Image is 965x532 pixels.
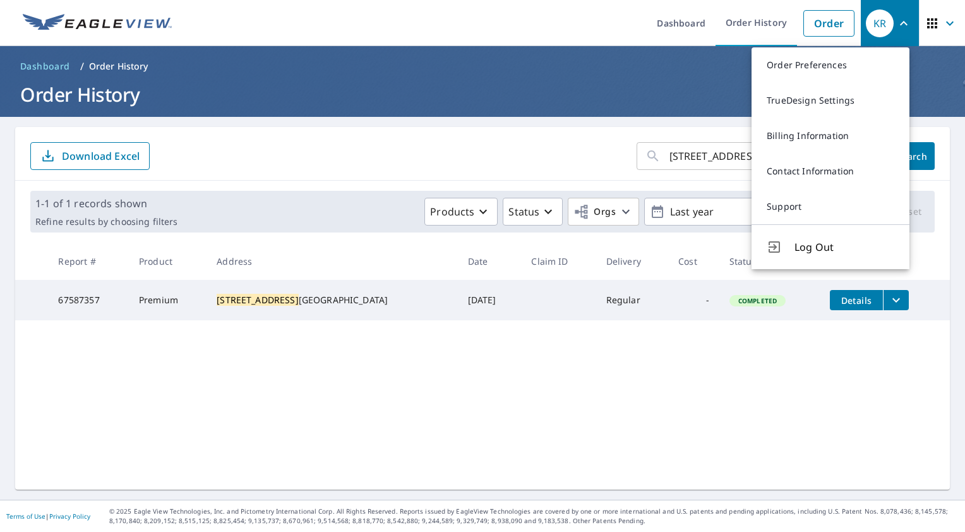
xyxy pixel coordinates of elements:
th: Report # [48,243,128,280]
button: Products [424,198,498,226]
button: Log Out [752,224,909,269]
button: detailsBtn-67587357 [830,290,883,310]
button: Orgs [568,198,639,226]
p: Download Excel [62,149,140,163]
div: [GEOGRAPHIC_DATA] [217,294,447,306]
span: Completed [731,296,784,305]
a: Support [752,189,909,224]
div: KR [866,9,894,37]
a: Billing Information [752,118,909,154]
span: Details [837,294,875,306]
th: Date [458,243,522,280]
a: Dashboard [15,56,75,76]
nav: breadcrumb [15,56,950,76]
span: Search [899,150,925,162]
a: Order [803,10,854,37]
h1: Order History [15,82,950,107]
td: Regular [596,280,668,320]
a: Contact Information [752,154,909,189]
th: Delivery [596,243,668,280]
button: Search [889,142,935,170]
p: © 2025 Eagle View Technologies, Inc. and Pictometry International Corp. All Rights Reserved. Repo... [109,507,959,526]
span: Dashboard [20,60,70,73]
button: Status [503,198,563,226]
p: Products [430,204,474,219]
button: Last year [644,198,834,226]
span: Orgs [573,204,616,220]
th: Claim ID [521,243,596,280]
p: Order History [89,60,148,73]
a: Order Preferences [752,47,909,83]
td: 67587357 [48,280,128,320]
td: - [668,280,719,320]
th: Cost [668,243,719,280]
p: Refine results by choosing filters [35,216,177,227]
mark: [STREET_ADDRESS] [217,294,298,306]
a: TrueDesign Settings [752,83,909,118]
p: Last year [665,201,813,223]
p: | [6,512,90,520]
p: 1-1 of 1 records shown [35,196,177,211]
th: Status [719,243,820,280]
button: Download Excel [30,142,150,170]
td: [DATE] [458,280,522,320]
a: Terms of Use [6,512,45,521]
a: Privacy Policy [49,512,90,521]
td: Premium [129,280,207,320]
input: Address, Report #, Claim ID, etc. [669,138,855,174]
img: EV Logo [23,14,172,33]
th: Product [129,243,207,280]
button: filesDropdownBtn-67587357 [883,290,909,310]
th: Address [207,243,457,280]
li: / [80,59,84,74]
span: Log Out [794,239,894,255]
p: Status [508,204,539,219]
